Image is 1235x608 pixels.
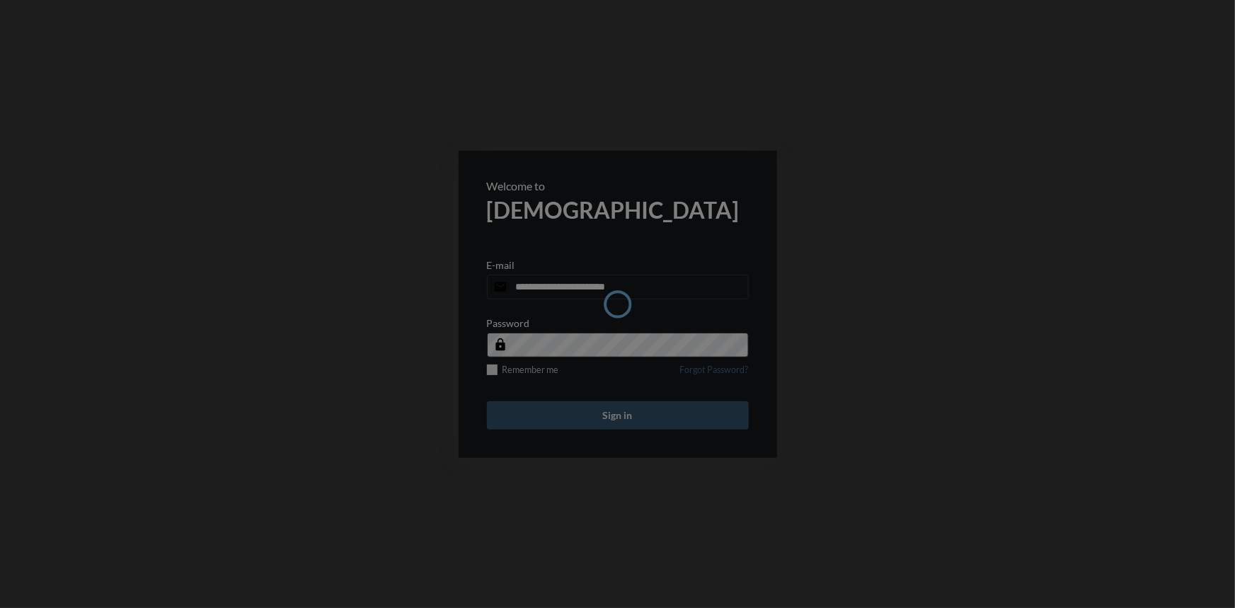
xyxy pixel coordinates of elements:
h2: [DEMOGRAPHIC_DATA] [487,196,749,224]
a: Forgot Password? [680,365,749,384]
p: Password [487,317,530,329]
p: Welcome to [487,179,749,193]
button: Sign in [487,401,749,430]
p: E-mail [487,259,515,271]
label: Remember me [487,365,559,375]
